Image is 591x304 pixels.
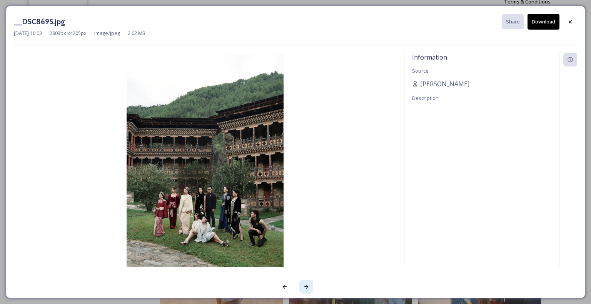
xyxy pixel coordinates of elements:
span: [DATE] 10:03 [14,30,42,37]
span: 2.62 MB [128,30,145,37]
span: Description [412,95,439,101]
span: [PERSON_NAME] [420,79,469,88]
h3: __DSC8695.jpg [14,16,65,27]
span: Source [412,67,429,74]
button: Share [502,14,524,29]
span: Information [412,53,447,61]
img: 850ecd94-cfb4-4258-bde0-cbb98d7cf913.jpg [14,55,396,289]
button: Download [528,14,559,30]
span: image/jpeg [94,30,120,37]
span: 2803 px x 4205 px [50,30,87,37]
